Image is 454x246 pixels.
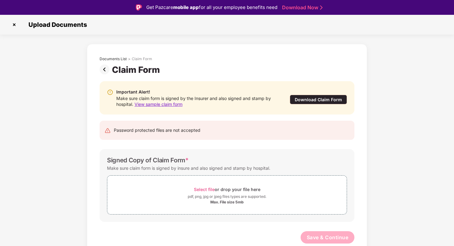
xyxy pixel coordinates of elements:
div: Documents List [100,56,127,61]
button: Save & Continue [301,231,355,244]
div: Password protected files are not accepted [114,127,200,134]
div: Make sure claim form is signed by insure and also signed and stamp by hospital. [107,164,270,172]
span: Select fileor drop your file herepdf, png, jpg or jpeg files types are supported.Max. File size 5mb [107,180,347,210]
span: Upload Documents [22,21,90,28]
img: svg+xml;base64,PHN2ZyBpZD0iUHJldi0zMngzMiIgeG1sbnM9Imh0dHA6Ly93d3cudzMub3JnLzIwMDAvc3ZnIiB3aWR0aD... [100,65,112,74]
div: pdf, png, jpg or jpeg files types are supported. [188,194,266,200]
a: Download Now [282,4,321,11]
img: svg+xml;base64,PHN2ZyB4bWxucz0iaHR0cDovL3d3dy53My5vcmcvMjAwMC9zdmciIHdpZHRoPSIyNCIgaGVpZ2h0PSIyNC... [105,127,111,134]
div: Make sure claim form is signed by the Insurer and also signed and stamp by hospital. [116,95,277,107]
div: Signed Copy of Claim Form [107,156,189,164]
img: svg+xml;base64,PHN2ZyBpZD0iV2FybmluZ18tXzIweDIwIiBkYXRhLW5hbWU9Ildhcm5pbmcgLSAyMHgyMCIgeG1sbnM9Im... [107,89,113,95]
div: > [128,56,131,61]
img: Stroke [320,4,323,11]
div: Max. File size 5mb [210,200,244,205]
div: Important Alert! [116,89,277,95]
div: Download Claim Form [290,95,347,104]
img: svg+xml;base64,PHN2ZyBpZD0iQ3Jvc3MtMzJ4MzIiIHhtbG5zPSJodHRwOi8vd3d3LnczLm9yZy8yMDAwL3N2ZyIgd2lkdG... [9,20,19,30]
strong: mobile app [173,4,199,10]
div: Claim Form [112,65,162,75]
div: Get Pazcare for all your employee benefits need [146,4,277,11]
img: Logo [136,4,142,10]
span: Select file [194,187,215,192]
span: View sample claim form [135,102,182,107]
div: or drop your file here [194,185,260,194]
div: Claim Form [132,56,152,61]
